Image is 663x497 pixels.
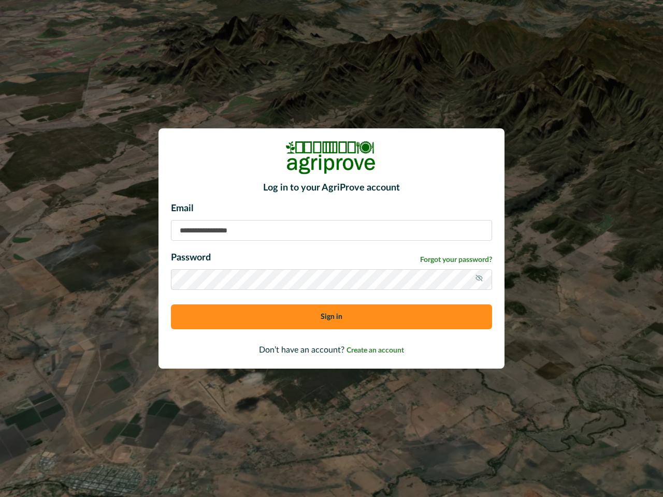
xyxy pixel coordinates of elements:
p: Email [171,202,492,216]
p: Password [171,251,211,265]
span: Create an account [347,347,404,354]
p: Don’t have an account? [171,344,492,356]
img: Logo Image [285,141,378,174]
button: Sign in [171,304,492,329]
a: Create an account [347,346,404,354]
h2: Log in to your AgriProve account [171,183,492,194]
a: Forgot your password? [420,255,492,266]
